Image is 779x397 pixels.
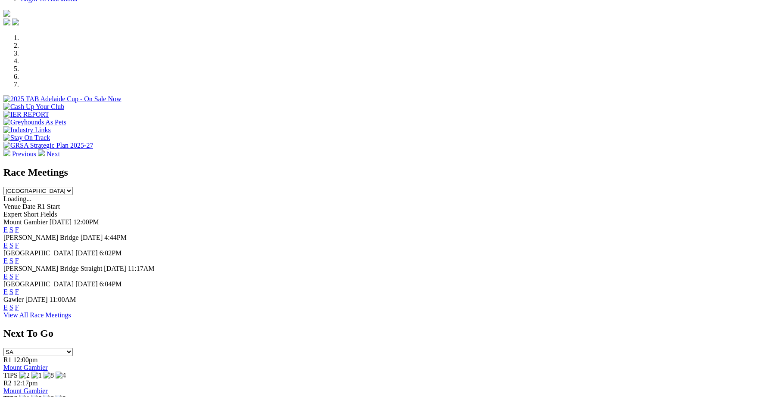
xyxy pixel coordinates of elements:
[3,296,24,303] span: Gawler
[12,19,19,25] img: twitter.svg
[3,273,8,280] a: E
[9,257,13,264] a: S
[50,218,72,226] span: [DATE]
[3,372,18,379] span: TIPS
[38,149,45,156] img: chevron-right-pager-white.svg
[100,249,122,257] span: 6:02PM
[3,167,776,178] h2: Race Meetings
[3,150,38,158] a: Previous
[9,273,13,280] a: S
[3,280,74,288] span: [GEOGRAPHIC_DATA]
[3,288,8,295] a: E
[3,134,50,142] img: Stay On Track
[3,10,10,17] img: logo-grsa-white.png
[9,242,13,249] a: S
[9,226,13,233] a: S
[3,379,12,387] span: R2
[38,150,60,158] a: Next
[9,288,13,295] a: S
[3,364,48,371] a: Mount Gambier
[3,126,51,134] img: Industry Links
[40,211,57,218] span: Fields
[104,265,126,272] span: [DATE]
[15,304,19,311] a: F
[13,356,38,363] span: 12:00pm
[3,218,48,226] span: Mount Gambier
[3,226,8,233] a: E
[3,234,79,241] span: [PERSON_NAME] Bridge
[15,288,19,295] a: F
[3,311,71,319] a: View All Race Meetings
[104,234,127,241] span: 4:44PM
[3,265,102,272] span: [PERSON_NAME] Bridge Straight
[3,211,22,218] span: Expert
[50,296,76,303] span: 11:00AM
[37,203,60,210] span: R1 Start
[47,150,60,158] span: Next
[3,203,21,210] span: Venue
[73,218,99,226] span: 12:00PM
[3,387,48,394] a: Mount Gambier
[25,296,48,303] span: [DATE]
[44,372,54,379] img: 8
[100,280,122,288] span: 6:04PM
[3,149,10,156] img: chevron-left-pager-white.svg
[22,203,35,210] span: Date
[15,273,19,280] a: F
[3,142,93,149] img: GRSA Strategic Plan 2025-27
[15,257,19,264] a: F
[3,95,122,103] img: 2025 TAB Adelaide Cup - On Sale Now
[3,103,64,111] img: Cash Up Your Club
[3,19,10,25] img: facebook.svg
[3,111,49,118] img: IER REPORT
[81,234,103,241] span: [DATE]
[9,304,13,311] a: S
[15,242,19,249] a: F
[15,226,19,233] a: F
[13,379,38,387] span: 12:17pm
[3,304,8,311] a: E
[56,372,66,379] img: 4
[12,150,36,158] span: Previous
[3,242,8,249] a: E
[75,280,98,288] span: [DATE]
[128,265,155,272] span: 11:17AM
[3,257,8,264] a: E
[3,118,66,126] img: Greyhounds As Pets
[3,328,776,339] h2: Next To Go
[31,372,42,379] img: 1
[3,195,31,202] span: Loading...
[75,249,98,257] span: [DATE]
[3,356,12,363] span: R1
[3,249,74,257] span: [GEOGRAPHIC_DATA]
[24,211,39,218] span: Short
[19,372,30,379] img: 2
